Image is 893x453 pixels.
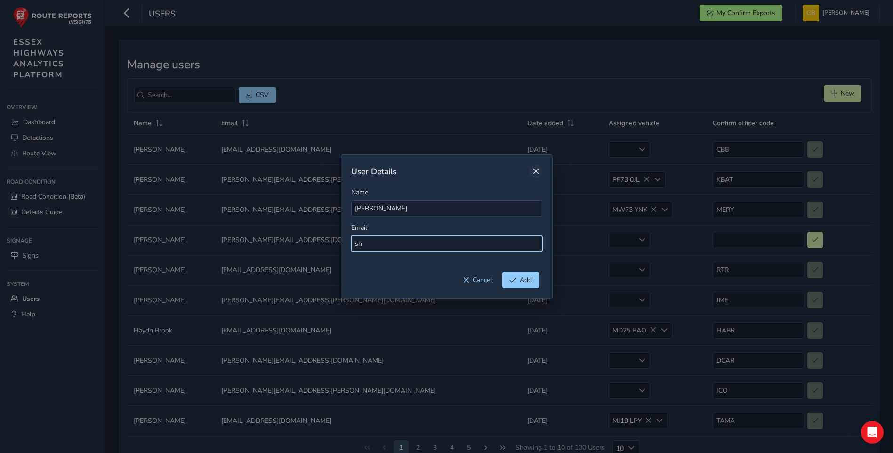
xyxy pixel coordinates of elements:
[473,275,492,284] span: Cancel
[502,272,539,288] button: Add
[861,421,884,444] div: Open Intercom Messenger
[456,272,499,288] button: Cancel
[520,275,532,284] span: Add
[351,223,367,232] label: Email
[351,188,368,197] label: Name
[351,166,529,177] div: User Details
[529,165,542,178] button: Close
